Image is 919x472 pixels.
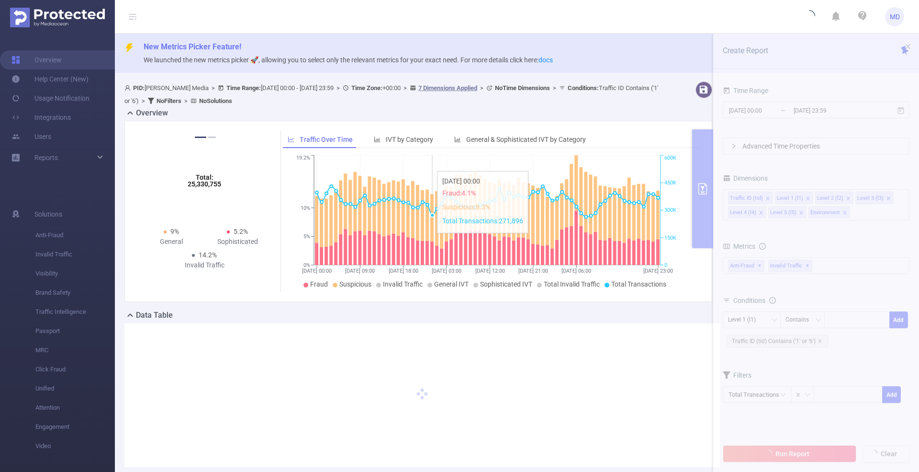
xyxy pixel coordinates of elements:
span: MRC [35,341,115,360]
i: icon: close [905,43,911,50]
tspan: 600K [664,155,676,161]
span: > [401,84,410,92]
tspan: [DATE] 18:00 [388,268,418,274]
span: We launched the new metrics picker 🚀, allowing you to select only the relevant metrics for your e... [144,56,553,64]
tspan: [DATE] 23:00 [643,268,673,274]
span: New Metrics Picker Feature! [144,42,241,51]
a: Integrations [11,108,71,127]
tspan: 5% [303,234,310,240]
span: > [334,84,343,92]
span: Invalid Traffic [383,280,423,288]
tspan: [DATE] 21:00 [518,268,548,274]
button: 2 [208,137,216,138]
span: Attention [35,398,115,417]
span: > [181,97,191,104]
i: icon: user [124,85,133,91]
tspan: Total: [196,173,213,181]
tspan: 10% [301,205,310,211]
h2: Overview [136,107,168,119]
b: No Solutions [199,97,232,104]
i: icon: line-chart [288,136,294,143]
span: Engagement [35,417,115,437]
span: 14.2% [199,251,217,259]
span: Brand Safety [35,283,115,302]
a: Users [11,127,51,146]
i: icon: bar-chart [374,136,381,143]
b: Conditions : [568,84,599,92]
span: Fraud [310,280,328,288]
tspan: 0 [664,262,667,268]
span: Traffic Over Time [300,136,353,143]
span: [PERSON_NAME] Media [DATE] 00:00 - [DATE] 23:59 +00:00 [124,84,658,104]
u: 7 Dimensions Applied [418,84,477,92]
h2: Data Table [136,310,173,321]
tspan: 450K [664,180,676,186]
span: General IVT [434,280,469,288]
span: Sophisticated IVT [480,280,532,288]
b: PID: [133,84,145,92]
div: Invalid Traffic [171,260,237,270]
a: docs [538,56,553,64]
i: icon: thunderbolt [124,43,134,53]
tspan: [DATE] 00:00 [302,268,332,274]
tspan: 300K [664,207,676,214]
span: MD [890,7,900,26]
tspan: 0% [303,262,310,268]
button: 1 [195,137,206,138]
span: > [139,97,148,104]
span: Suspicious [339,280,371,288]
span: Reports [34,154,58,161]
tspan: [DATE] 09:00 [345,268,375,274]
span: > [477,84,486,92]
tspan: 150K [664,235,676,241]
img: Protected Media [10,8,105,27]
span: Solutions [34,205,62,224]
tspan: 19.2% [296,155,310,161]
span: General & Sophisticated IVT by Category [466,136,586,143]
span: 9% [170,228,179,235]
a: Usage Notification [11,89,90,108]
tspan: [DATE] 03:00 [432,268,461,274]
span: Video [35,437,115,456]
b: No Time Dimensions [495,84,550,92]
span: Visibility [35,264,115,283]
i: icon: loading [804,10,815,23]
span: Total Invalid Traffic [544,280,600,288]
a: Overview [11,50,62,69]
span: Invalid Traffic [35,245,115,264]
span: Passport [35,322,115,341]
b: Time Zone: [351,84,382,92]
span: Unified [35,379,115,398]
span: Anti-Fraud [35,226,115,245]
button: icon: close [905,41,911,52]
a: Help Center (New) [11,69,89,89]
div: General [138,237,204,247]
span: Click Fraud [35,360,115,379]
tspan: [DATE] 06:00 [561,268,591,274]
b: No Filters [157,97,181,104]
b: Time Range: [226,84,261,92]
span: > [550,84,559,92]
div: Sophisticated [204,237,270,247]
tspan: 25,330,755 [188,180,221,188]
span: Traffic Intelligence [35,302,115,322]
span: 5.2% [234,228,248,235]
span: > [209,84,218,92]
a: Reports [34,148,58,167]
i: icon: bar-chart [454,136,461,143]
span: IVT by Category [386,136,433,143]
tspan: [DATE] 12:00 [475,268,504,274]
span: Total Transactions [611,280,666,288]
